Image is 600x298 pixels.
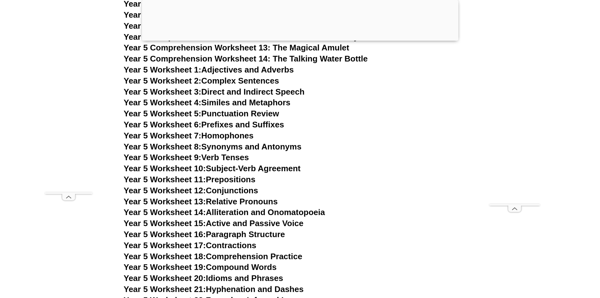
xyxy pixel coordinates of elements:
[124,273,283,283] a: Year 5 Worksheet 20:Idioms and Phrases
[124,262,277,272] a: Year 5 Worksheet 19:Compound Words
[124,131,254,140] a: Year 5 Worksheet 7:Homophones
[124,262,206,272] span: Year 5 Worksheet 19:
[489,15,540,204] iframe: Advertisement
[124,21,401,31] a: Year 5 Comprehension Worksheet 11: The Mystery of the Missing Book
[45,15,92,192] iframe: Advertisement
[124,230,206,239] span: Year 5 Worksheet 16:
[124,219,304,228] a: Year 5 Worksheet 15:Active and Passive Voice
[124,54,368,63] a: Year 5 Comprehension Worksheet 14: The Talking Water Bottle
[124,153,249,162] a: Year 5 Worksheet 9:Verb Tenses
[495,227,600,298] iframe: Chat Widget
[124,219,206,228] span: Year 5 Worksheet 15:
[124,252,206,261] span: Year 5 Worksheet 18:
[124,273,206,283] span: Year 5 Worksheet 20:
[124,109,279,118] a: Year 5 Worksheet 5:Punctuation Review
[124,153,202,162] span: Year 5 Worksheet 9:
[124,164,206,173] span: Year 5 Worksheet 10:
[124,186,206,195] span: Year 5 Worksheet 12:
[124,65,294,74] a: Year 5 Worksheet 1:Adjectives and Adverbs
[124,76,279,85] a: Year 5 Worksheet 2:Complex Sentences
[124,175,255,184] a: Year 5 Worksheet 11:Prepositions
[124,120,202,129] span: Year 5 Worksheet 6:
[124,98,202,107] span: Year 5 Worksheet 4:
[124,284,304,294] a: Year 5 Worksheet 21:Hyphenation and Dashes
[124,186,258,195] a: Year 5 Worksheet 12:Conjunctions
[124,241,206,250] span: Year 5 Worksheet 17:
[124,65,202,74] span: Year 5 Worksheet 1:
[124,98,291,107] a: Year 5 Worksheet 4:Similes and Metaphors
[124,284,206,294] span: Year 5 Worksheet 21:
[124,241,256,250] a: Year 5 Worksheet 17:Contractions
[124,43,349,52] a: Year 5 Comprehension Worksheet 13: The Magical Amulet
[124,87,305,96] a: Year 5 Worksheet 3:Direct and Indirect Speech
[124,207,206,217] span: Year 5 Worksheet 14:
[124,197,206,206] span: Year 5 Worksheet 13:
[124,175,206,184] span: Year 5 Worksheet 11:
[124,32,358,42] a: Year 5 Comprehension Worksheet 12: The Animal Sanctuary
[124,131,202,140] span: Year 5 Worksheet 7:
[124,197,278,206] a: Year 5 Worksheet 13:Relative Pronouns
[124,109,202,118] span: Year 5 Worksheet 5:
[124,142,202,151] span: Year 5 Worksheet 8:
[124,10,336,20] a: Year 5 Comprehension Worksheet 10: The Secret Door
[124,120,284,129] a: Year 5 Worksheet 6:Prefixes and Suffixes
[124,76,202,85] span: Year 5 Worksheet 2:
[124,87,202,96] span: Year 5 Worksheet 3:
[124,164,301,173] a: Year 5 Worksheet 10:Subject-Verb Agreement
[124,230,285,239] a: Year 5 Worksheet 16:Paragraph Structure
[124,207,325,217] a: Year 5 Worksheet 14:Alliteration and Onomatopoeia
[124,142,302,151] a: Year 5 Worksheet 8:Synonyms and Antonyms
[124,252,302,261] a: Year 5 Worksheet 18:Comprehension Practice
